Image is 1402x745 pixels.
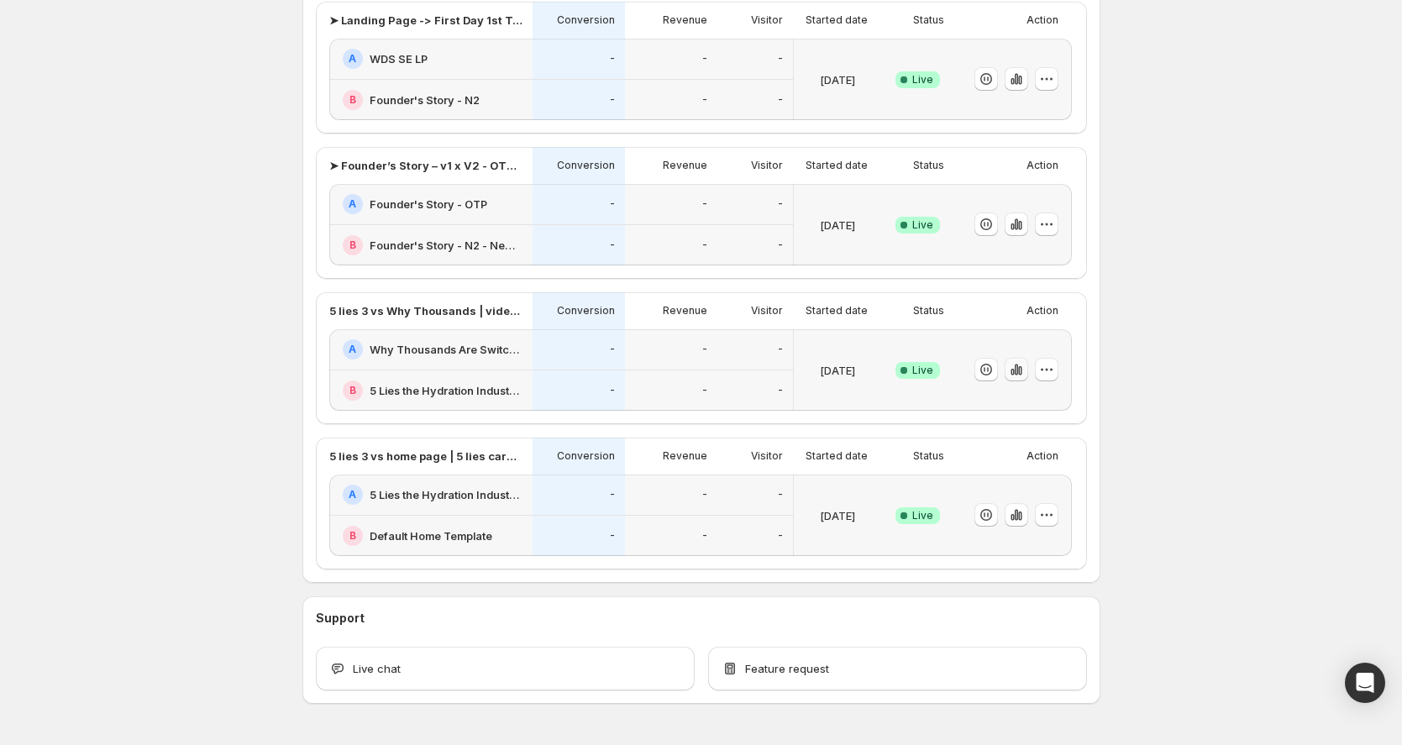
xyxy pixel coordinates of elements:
[349,343,356,356] h2: A
[329,157,522,174] p: ➤ Founder’s Story – v1 x V2 - OTP-Only
[557,159,615,172] p: Conversion
[610,529,615,543] p: -
[370,382,522,399] h2: 5 Lies the Hydration Industry Keeps Telling You 3
[806,159,868,172] p: Started date
[778,197,783,211] p: -
[913,304,944,317] p: Status
[820,362,855,379] p: [DATE]
[806,13,868,27] p: Started date
[702,52,707,66] p: -
[370,486,522,503] h2: 5 Lies the Hydration Industry Keeps Telling You 3A
[349,239,356,252] h2: B
[1027,13,1058,27] p: Action
[1027,159,1058,172] p: Action
[751,304,783,317] p: Visitor
[1345,663,1385,703] div: Open Intercom Messenger
[610,93,615,107] p: -
[370,92,480,108] h2: Founder's Story - N2
[349,197,356,211] h2: A
[778,488,783,501] p: -
[349,384,356,397] h2: B
[912,509,933,522] span: Live
[702,343,707,356] p: -
[778,52,783,66] p: -
[329,12,522,29] p: ➤ Landing Page -> First Day 1st Template x Founder's Story - OTP-Only
[557,304,615,317] p: Conversion
[702,239,707,252] p: -
[349,93,356,107] h2: B
[370,527,492,544] h2: Default Home Template
[610,239,615,252] p: -
[1027,304,1058,317] p: Action
[751,449,783,463] p: Visitor
[912,364,933,377] span: Live
[702,384,707,397] p: -
[820,71,855,88] p: [DATE]
[370,196,487,212] h2: Founder's Story - OTP
[745,660,829,677] span: Feature request
[913,159,944,172] p: Status
[610,343,615,356] p: -
[663,159,707,172] p: Revenue
[702,488,707,501] p: -
[370,341,522,358] h2: Why Thousands Are Switching to This Ultra-Hydrating Marine Plasma
[751,13,783,27] p: Visitor
[912,73,933,87] span: Live
[610,52,615,66] p: -
[820,217,855,233] p: [DATE]
[329,448,522,464] p: 5 lies 3 vs home page | 5 lies carousel ad | PDP CTA
[778,529,783,543] p: -
[702,93,707,107] p: -
[353,660,401,677] span: Live chat
[751,159,783,172] p: Visitor
[370,50,428,67] h2: WDS SE LP
[663,304,707,317] p: Revenue
[316,610,365,627] h3: Support
[778,343,783,356] p: -
[1027,449,1058,463] p: Action
[806,304,868,317] p: Started date
[702,197,707,211] p: -
[370,237,522,254] h2: Founder's Story - N2 - New x Old
[557,13,615,27] p: Conversion
[557,449,615,463] p: Conversion
[913,449,944,463] p: Status
[349,52,356,66] h2: A
[778,239,783,252] p: -
[778,93,783,107] p: -
[663,449,707,463] p: Revenue
[702,529,707,543] p: -
[610,197,615,211] p: -
[913,13,944,27] p: Status
[912,218,933,232] span: Live
[610,488,615,501] p: -
[610,384,615,397] p: -
[806,449,868,463] p: Started date
[778,384,783,397] p: -
[349,529,356,543] h2: B
[820,507,855,524] p: [DATE]
[663,13,707,27] p: Revenue
[329,302,522,319] p: 5 lies 3 vs Why Thousands | video ad don’t get fooled | PDP CTA
[349,488,356,501] h2: A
